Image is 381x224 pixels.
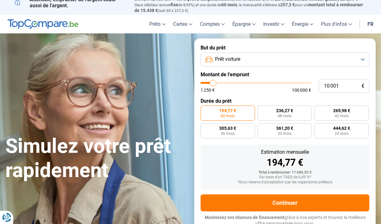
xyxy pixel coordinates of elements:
span: 24 mois [335,132,349,135]
a: Épargne [229,15,259,33]
span: Maximisez vos chances de financement [205,215,284,220]
span: 48 mois [278,114,292,118]
a: Cartes [169,15,196,33]
label: Durée du prêt [201,98,369,104]
a: Énergie [288,15,317,33]
span: € [361,83,364,89]
span: 265,98 € [333,108,350,113]
span: montant total à rembourser de 15.438 € [134,2,363,13]
span: 1 250 € [201,88,215,92]
h1: Simulez votre prêt rapidement [5,134,187,183]
span: 257,3 € [280,2,295,7]
span: Prêt voiture [215,56,240,63]
span: 60 mois [221,2,237,7]
span: 60 mois [221,114,235,118]
label: Montant de l'emprunt [201,72,369,78]
label: But du prêt [201,45,369,51]
span: 30 mois [278,132,292,135]
button: Continuer [201,194,369,211]
span: 236,27 € [276,108,293,113]
button: Prêt voiture [201,53,369,66]
span: 100 000 € [292,88,311,92]
span: 361,20 € [276,126,293,130]
img: TopCompare [8,19,78,29]
span: 444,62 € [333,126,350,130]
span: 36 mois [221,132,235,135]
a: Prêts [145,15,169,33]
div: Estimation mensuelle [206,150,364,155]
a: fr [364,15,377,33]
span: fixe [171,2,178,7]
div: *Sous réserve d'acceptation par les organismes prêteurs [206,180,364,185]
a: Comptes [196,15,229,33]
div: 194,77 € [206,158,364,167]
div: Total à rembourser: 11 686,20 € [206,170,364,175]
span: 305,63 € [219,126,236,130]
div: Sur base d'un TAEG de 6,49 %* [206,175,364,180]
a: Plus d'infos [317,15,356,33]
span: 194,77 € [219,108,236,113]
a: Investir [259,15,288,33]
span: 42 mois [335,114,349,118]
